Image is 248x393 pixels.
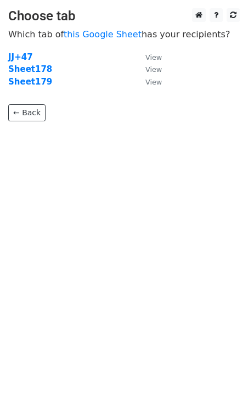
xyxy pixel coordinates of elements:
[64,29,142,40] a: this Google Sheet
[8,77,52,87] a: Sheet179
[8,8,240,24] h3: Choose tab
[8,29,240,40] p: Which tab of has your recipients?
[145,78,162,86] small: View
[8,52,33,62] a: JJ+47
[145,53,162,61] small: View
[134,64,162,74] a: View
[134,77,162,87] a: View
[8,64,52,74] a: Sheet178
[8,104,46,121] a: ← Back
[145,65,162,74] small: View
[134,52,162,62] a: View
